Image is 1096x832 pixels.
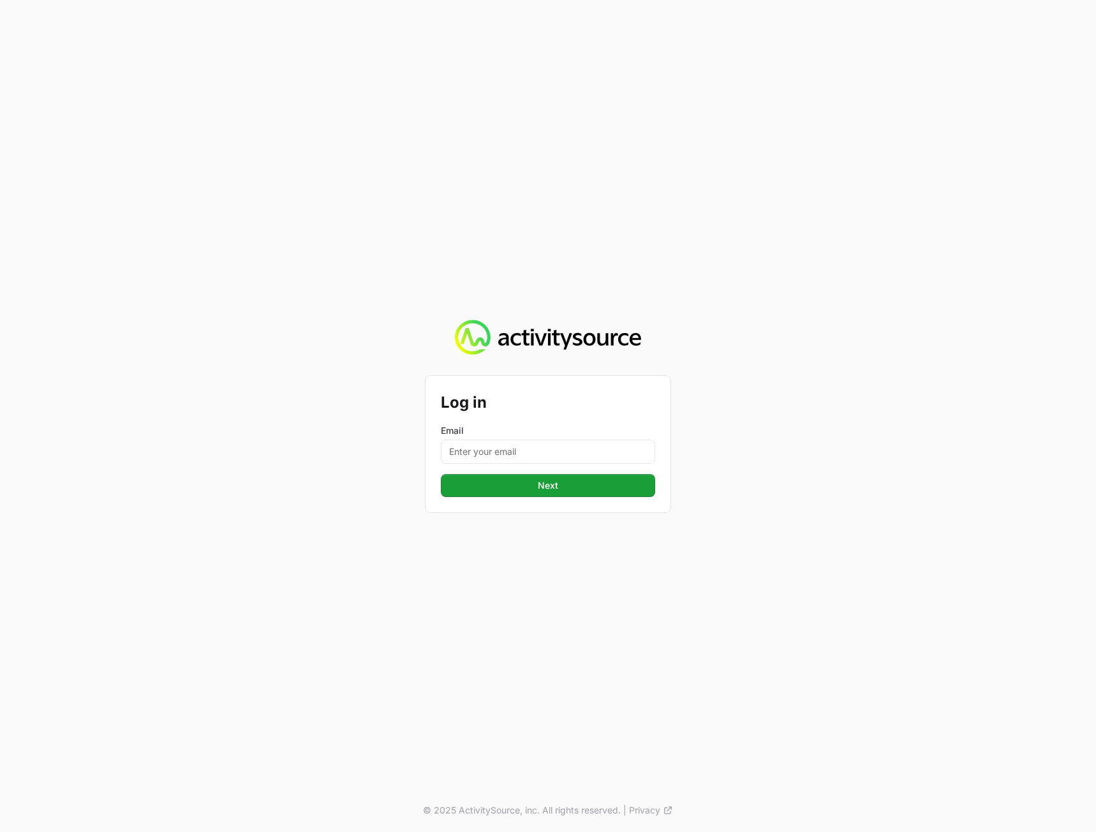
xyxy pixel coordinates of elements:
[455,320,641,355] img: Activity Source
[629,804,673,817] a: Privacy
[441,440,655,464] input: Enter your email
[423,804,621,817] p: © 2025 ActivitySource, inc. All rights reserved.
[441,424,655,437] label: Email
[441,391,655,414] h2: Log in
[448,478,648,493] span: Next
[441,474,655,497] button: Next
[623,804,626,817] span: |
